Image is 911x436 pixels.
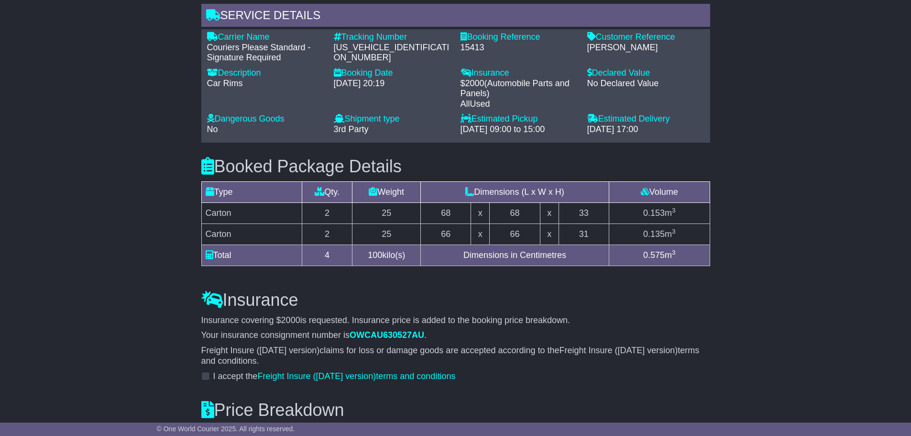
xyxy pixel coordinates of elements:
[207,78,324,89] div: Car Rims
[672,249,676,256] sup: 3
[207,43,324,63] div: Couriers Please Standard - Signature Required
[207,124,218,134] span: No
[609,245,710,266] td: m
[559,203,609,224] td: 33
[201,346,710,366] p: claims for loss or damage goods are accepted according to the terms and conditions.
[281,315,300,325] span: 2000
[368,250,382,260] span: 100
[490,224,540,245] td: 66
[540,224,559,245] td: x
[461,78,578,110] div: $ ( )
[587,78,704,89] div: No Declared Value
[461,124,578,135] div: [DATE] 09:00 to 15:00
[421,224,471,245] td: 66
[461,43,578,53] div: 15413
[302,245,352,266] td: 4
[334,68,451,78] div: Booking Date
[560,346,678,355] span: Freight Insure ([DATE] version)
[461,68,578,78] div: Insurance
[201,315,710,326] p: Insurance covering $ is requested. Insurance price is added to the booking price breakdown.
[302,182,352,203] td: Qty.
[587,114,704,124] div: Estimated Delivery
[201,330,710,341] p: Your insurance consignment number is .
[672,228,676,235] sup: 3
[201,291,710,310] h3: Insurance
[643,250,665,260] span: 0.575
[559,224,609,245] td: 31
[587,68,704,78] div: Declared Value
[334,32,451,43] div: Tracking Number
[643,229,665,239] span: 0.135
[201,203,302,224] td: Carton
[490,203,540,224] td: 68
[207,68,324,78] div: Description
[352,245,421,266] td: kilo(s)
[350,330,424,340] span: OWCAU630527AU
[540,203,559,224] td: x
[207,32,324,43] div: Carrier Name
[201,401,710,420] h3: Price Breakdown
[201,182,302,203] td: Type
[421,245,609,266] td: Dimensions in Centimetres
[302,203,352,224] td: 2
[334,78,451,89] div: [DATE] 20:19
[334,43,451,63] div: [US_VEHICLE_IDENTIFICATION_NUMBER]
[334,124,369,134] span: 3rd Party
[302,224,352,245] td: 2
[201,4,710,30] div: Service Details
[587,32,704,43] div: Customer Reference
[609,182,710,203] td: Volume
[258,371,376,381] span: Freight Insure ([DATE] version)
[201,346,320,355] span: Freight Insure ([DATE] version)
[587,43,704,53] div: [PERSON_NAME]
[461,32,578,43] div: Booking Reference
[352,182,421,203] td: Weight
[213,371,456,382] label: I accept the
[461,114,578,124] div: Estimated Pickup
[207,114,324,124] div: Dangerous Goods
[609,203,710,224] td: m
[157,425,295,433] span: © One World Courier 2025. All rights reserved.
[258,371,456,381] a: Freight Insure ([DATE] version)terms and conditions
[587,124,704,135] div: [DATE] 17:00
[672,207,676,214] sup: 3
[201,224,302,245] td: Carton
[421,182,609,203] td: Dimensions (L x W x H)
[609,224,710,245] td: m
[465,78,484,88] span: 2000
[471,224,490,245] td: x
[352,224,421,245] td: 25
[643,208,665,218] span: 0.153
[352,203,421,224] td: 25
[334,114,451,124] div: Shipment type
[201,157,710,176] h3: Booked Package Details
[201,245,302,266] td: Total
[421,203,471,224] td: 68
[461,78,570,99] span: Automobile Parts and Panels
[461,99,578,110] div: AllUsed
[471,203,490,224] td: x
